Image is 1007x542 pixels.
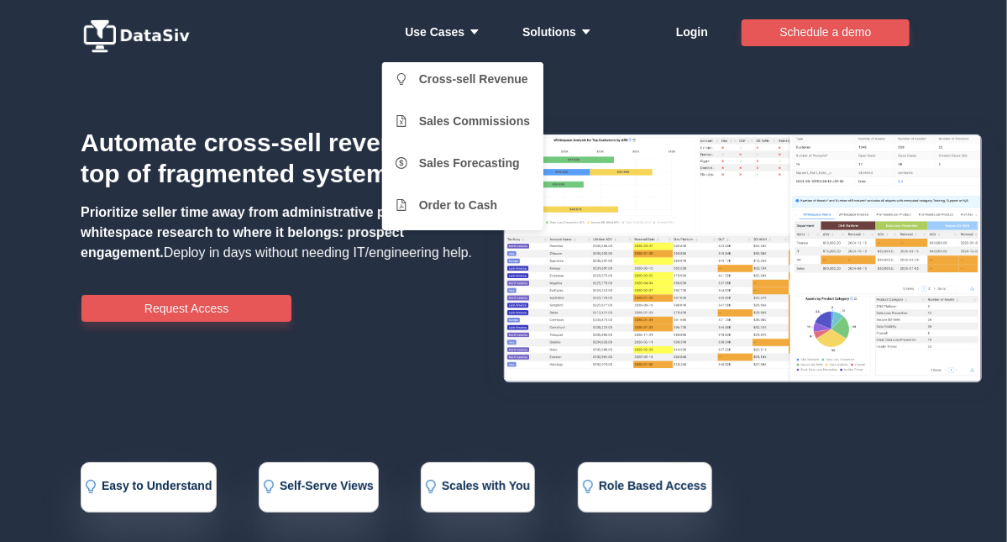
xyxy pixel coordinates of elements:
a: icon: bulbRole Based Access [581,481,707,494]
i: icon: caret-down [576,26,592,38]
button: Request Access [81,295,291,322]
h1: Automate cross-sell revenue on top of fragmented systems. [81,128,474,190]
img: HxQKbKb.png [504,134,983,382]
strong: Solutions [522,25,601,39]
a: icon: bulbEasy to Understand [84,481,212,494]
a: icon: dollar Sales Forecasting [396,146,530,180]
img: logo [81,19,198,53]
a: icon: bulb Cross-sell Revenue [396,62,530,96]
a: icon: file-pdf Order to Cash [396,188,530,222]
a: icon: bulbScales with You [424,481,530,494]
a: Login [676,7,708,57]
span: Deploy in days without needing IT/engineering help. [81,205,472,260]
strong: Use Cases [405,25,489,39]
button: icon: bulbScales with You [421,462,535,513]
i: icon: caret-down [464,26,480,38]
a: icon: file-excel Sales Commissions [396,104,530,138]
button: icon: bulbRole Based Access [578,462,712,513]
button: icon: bulbSelf-Serve Views [259,462,379,513]
strong: Prioritize seller time away from administrative prospect whitespace research to where it belongs:... [81,205,434,260]
button: icon: bulbEasy to Understand [81,462,217,513]
a: icon: bulbSelf-Serve Views [262,481,374,494]
button: Schedule a demo [742,19,910,46]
